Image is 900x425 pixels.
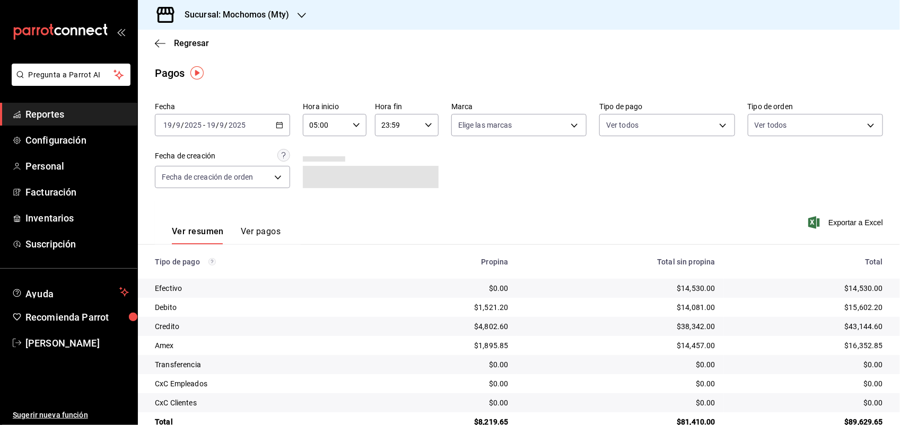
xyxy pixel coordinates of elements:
div: $16,352.85 [732,340,883,351]
span: Reportes [25,107,129,121]
div: $38,342.00 [526,321,715,332]
input: ---- [228,121,246,129]
div: Transferencia [155,359,368,370]
div: CxC Clientes [155,397,368,408]
span: Ver todos [755,120,787,130]
span: Inventarios [25,211,129,225]
div: $0.00 [385,378,509,389]
button: open_drawer_menu [117,28,125,36]
div: $14,530.00 [526,283,715,294]
div: Debito [155,302,368,313]
div: $14,530.00 [732,283,883,294]
label: Tipo de pago [599,103,735,111]
div: $1,521.20 [385,302,509,313]
div: Amex [155,340,368,351]
div: $0.00 [385,283,509,294]
label: Hora fin [375,103,439,111]
span: Recomienda Parrot [25,310,129,324]
a: Pregunta a Parrot AI [7,77,130,88]
span: Ver todos [606,120,639,130]
div: Credito [155,321,368,332]
div: $0.00 [526,397,715,408]
div: $0.00 [526,359,715,370]
label: Hora inicio [303,103,366,111]
input: -- [206,121,216,129]
img: Tooltip marker [190,66,204,79]
button: Pregunta a Parrot AI [12,64,130,86]
span: Suscripción [25,237,129,251]
div: $1,895.85 [385,340,509,351]
div: $0.00 [385,397,509,408]
div: $15,602.20 [732,302,883,313]
span: / [225,121,228,129]
div: Total [732,258,883,266]
div: $0.00 [385,359,509,370]
button: Regresar [155,38,209,48]
span: Pregunta a Parrot AI [29,69,114,81]
div: $0.00 [732,378,883,389]
div: Propina [385,258,509,266]
div: $14,457.00 [526,340,715,351]
span: - [203,121,205,129]
div: Tipo de pago [155,258,368,266]
input: -- [163,121,172,129]
div: $0.00 [732,397,883,408]
div: $0.00 [526,378,715,389]
div: Total sin propina [526,258,715,266]
span: / [181,121,184,129]
div: navigation tabs [172,226,281,244]
button: Ver resumen [172,226,224,244]
h3: Sucursal: Mochomos (Mty) [176,8,289,21]
label: Tipo de orden [748,103,883,111]
input: ---- [184,121,202,129]
span: [PERSON_NAME] [25,336,129,350]
button: Ver pagos [241,226,281,244]
input: -- [220,121,225,129]
input: -- [176,121,181,129]
span: Elige las marcas [458,120,512,130]
label: Marca [451,103,587,111]
span: Sugerir nueva función [13,410,129,421]
span: / [216,121,219,129]
span: Fecha de creación de orden [162,172,253,182]
span: Facturación [25,185,129,199]
span: Regresar [174,38,209,48]
span: / [172,121,176,129]
div: Efectivo [155,283,368,294]
svg: Los pagos realizados con Pay y otras terminales son montos brutos. [208,258,216,265]
span: Configuración [25,133,129,147]
div: CxC Empleados [155,378,368,389]
label: Fecha [155,103,290,111]
div: Fecha de creación [155,150,215,162]
div: $43,144.60 [732,321,883,332]
div: $4,802.60 [385,321,509,332]
div: Pagos [155,65,185,81]
span: Ayuda [25,286,115,298]
div: $14,081.00 [526,302,715,313]
span: Personal [25,159,129,173]
div: $0.00 [732,359,883,370]
button: Exportar a Excel [810,216,883,229]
